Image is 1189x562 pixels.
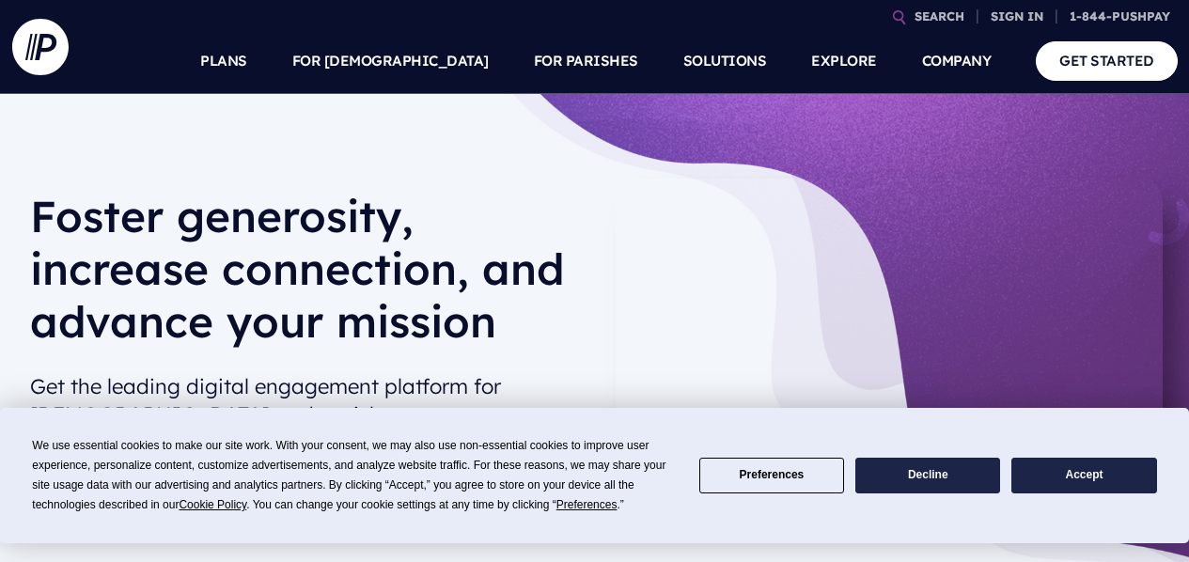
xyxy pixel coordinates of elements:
button: Preferences [699,458,844,494]
h2: Get the leading digital engagement platform for [DEMOGRAPHIC_DATA] and parishes. [30,365,583,438]
a: GET STARTED [1036,41,1178,80]
button: Decline [855,458,1000,494]
h1: Foster generosity, increase connection, and advance your mission [30,190,583,363]
a: EXPLORE [811,28,877,94]
a: COMPANY [922,28,992,94]
a: PLANS [200,28,247,94]
div: We use essential cookies to make our site work. With your consent, we may also use non-essential ... [32,436,676,515]
span: Preferences [556,498,618,511]
button: Accept [1011,458,1156,494]
a: FOR [DEMOGRAPHIC_DATA] [292,28,489,94]
a: SOLUTIONS [683,28,767,94]
a: FOR PARISHES [534,28,638,94]
span: Cookie Policy [179,498,246,511]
